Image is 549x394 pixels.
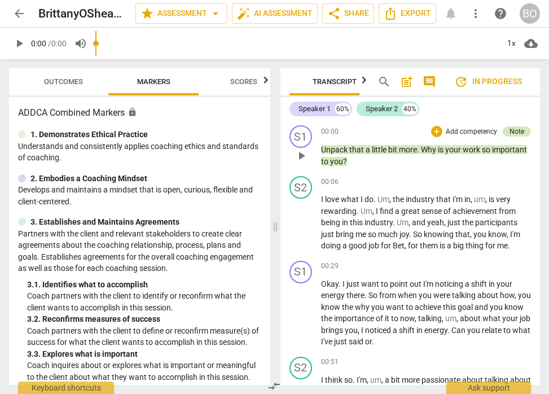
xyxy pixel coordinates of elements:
[321,241,342,250] span: doing
[393,241,405,250] span: Bet
[475,303,490,312] span: and
[353,375,357,384] span: .
[18,382,114,394] div: Keyboard shortcuts
[372,337,374,346] span: .
[415,303,443,312] span: achieve
[391,314,400,323] span: to
[508,241,510,250] span: .
[366,145,372,154] span: a
[12,37,26,50] span: play_arrow
[503,326,512,335] span: to
[438,145,445,154] span: is
[374,195,377,204] span: .
[402,375,421,384] span: more
[30,173,147,185] p: 2. Embodies a Coaching Mindset
[497,279,512,288] span: your
[349,241,368,250] span: good
[462,375,485,384] span: about
[406,303,415,312] span: to
[27,279,261,291] div: 3. 1. Identifies what to accomplish
[44,77,83,86] span: Outcomes
[368,241,381,250] span: job
[399,230,409,239] span: joy
[345,326,358,335] span: you
[423,75,436,89] span: comment
[397,218,409,227] span: Filler word
[321,291,346,300] span: energy
[471,279,489,288] span: shift
[27,360,261,383] p: Coach inquires about or explores what is important or meaningful to the client about what they wa...
[473,230,488,239] span: you
[409,218,412,227] span: ,
[330,157,343,166] span: you
[339,279,342,288] span: .
[27,325,261,348] p: Coach partners with the client to define or reconfirm measure(s) of success for what the client w...
[416,326,424,335] span: in
[31,39,46,48] span: 0:00
[510,126,524,137] div: Note
[364,195,374,204] span: do
[500,291,515,300] span: how
[335,103,350,115] div: 60%
[321,195,325,204] span: I
[417,145,421,154] span: .
[520,3,540,24] div: BO
[507,230,510,239] span: ,
[399,326,416,335] span: shift
[477,291,500,300] span: about
[378,230,399,239] span: much
[18,106,261,120] h3: ADDCA Combined Markers
[465,241,485,250] span: thing
[379,291,398,300] span: from
[398,73,416,91] button: Add summary
[463,145,482,154] span: work
[470,230,473,239] span: ,
[512,326,530,335] span: what
[48,39,67,48] span: / 0:00
[444,218,447,227] span: ,
[453,207,499,216] span: achievement
[38,7,126,21] h2: BrittanyOShea_B131_CSP2
[342,218,350,227] span: in
[502,314,520,323] span: your
[372,145,388,154] span: little
[336,230,355,239] span: bring
[313,77,357,86] span: Transcript
[9,33,29,54] button: Play
[399,145,417,154] span: more
[447,326,451,335] span: .
[298,103,331,115] div: Speaker 1
[366,103,398,115] div: Speaker 2
[321,303,342,312] span: know
[74,37,87,50] span: volume_up
[364,291,368,300] span: .
[237,7,313,20] span: AI Assessment
[209,7,222,20] span: arrow_drop_down
[368,230,378,239] span: so
[482,326,503,335] span: relate
[518,291,531,300] span: you
[446,382,531,394] div: Ask support
[413,230,424,239] span: So
[370,375,381,384] span: Filler word
[135,3,227,24] button: Assessment
[322,3,374,24] button: Share
[321,145,349,154] span: Unpack
[327,7,369,20] span: Share
[12,7,26,20] span: arrow_back
[492,145,527,154] span: important
[321,375,325,384] span: I
[421,145,438,154] span: Why
[361,195,364,204] span: I
[321,261,339,271] span: 00:29
[471,195,474,204] span: ,
[500,34,522,52] div: 1x
[410,279,423,288] span: out
[389,195,393,204] span: ,
[342,303,355,312] span: the
[237,7,251,20] span: auto_fix_high
[421,375,462,384] span: passionate
[485,375,510,384] span: talking
[30,216,179,228] p: 3. Establishes and Maintains Agreements
[474,195,485,204] span: Filler word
